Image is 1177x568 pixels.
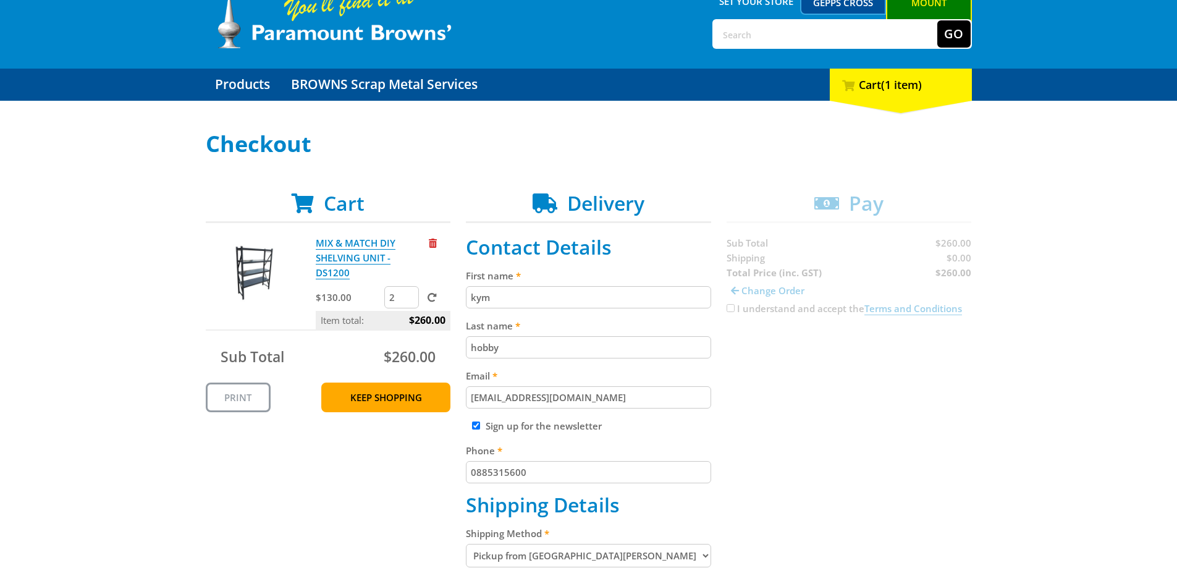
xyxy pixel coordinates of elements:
[466,235,711,259] h2: Contact Details
[714,20,937,48] input: Search
[466,443,711,458] label: Phone
[466,386,711,409] input: Please enter your email address.
[316,311,450,329] p: Item total:
[409,311,445,329] span: $260.00
[466,336,711,358] input: Please enter your last name.
[217,235,292,310] img: MIX & MATCH DIY SHELVING UNIT - DS1200
[466,526,711,541] label: Shipping Method
[324,190,365,216] span: Cart
[221,347,284,367] span: Sub Total
[206,132,972,156] h1: Checkout
[881,77,922,92] span: (1 item)
[466,268,711,283] label: First name
[429,237,437,249] a: Remove from cart
[937,20,971,48] button: Go
[316,290,382,305] p: $130.00
[466,286,711,308] input: Please enter your first name.
[486,420,602,432] label: Sign up for the newsletter
[466,461,711,483] input: Please enter your telephone number.
[321,383,450,412] a: Keep Shopping
[282,69,487,101] a: Go to the BROWNS Scrap Metal Services page
[466,544,711,567] select: Please select a shipping method.
[206,383,271,412] a: Print
[567,190,644,216] span: Delivery
[466,318,711,333] label: Last name
[466,493,711,517] h2: Shipping Details
[384,347,436,367] span: $260.00
[466,368,711,383] label: Email
[316,237,395,279] a: MIX & MATCH DIY SHELVING UNIT - DS1200
[206,69,279,101] a: Go to the Products page
[830,69,972,101] div: Cart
